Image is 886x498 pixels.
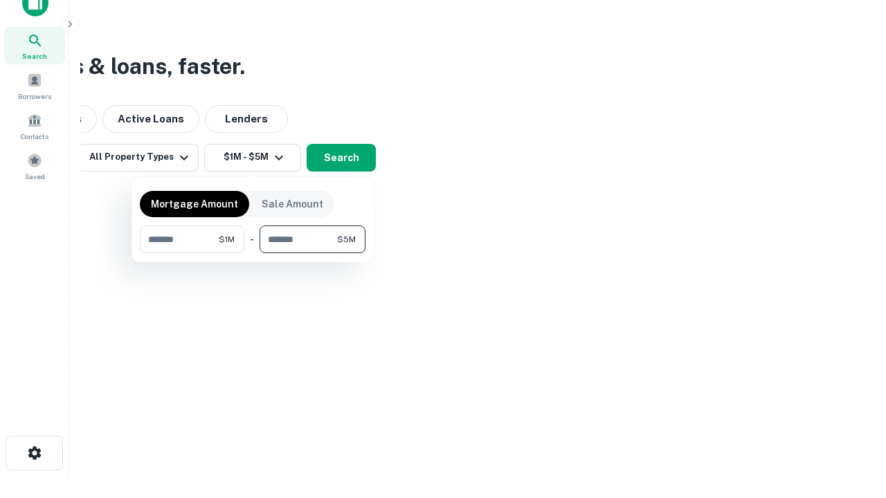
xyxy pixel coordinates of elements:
[250,225,254,253] div: -
[262,196,323,212] p: Sale Amount
[337,233,356,246] span: $5M
[219,233,235,246] span: $1M
[817,387,886,454] iframe: Chat Widget
[151,196,238,212] p: Mortgage Amount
